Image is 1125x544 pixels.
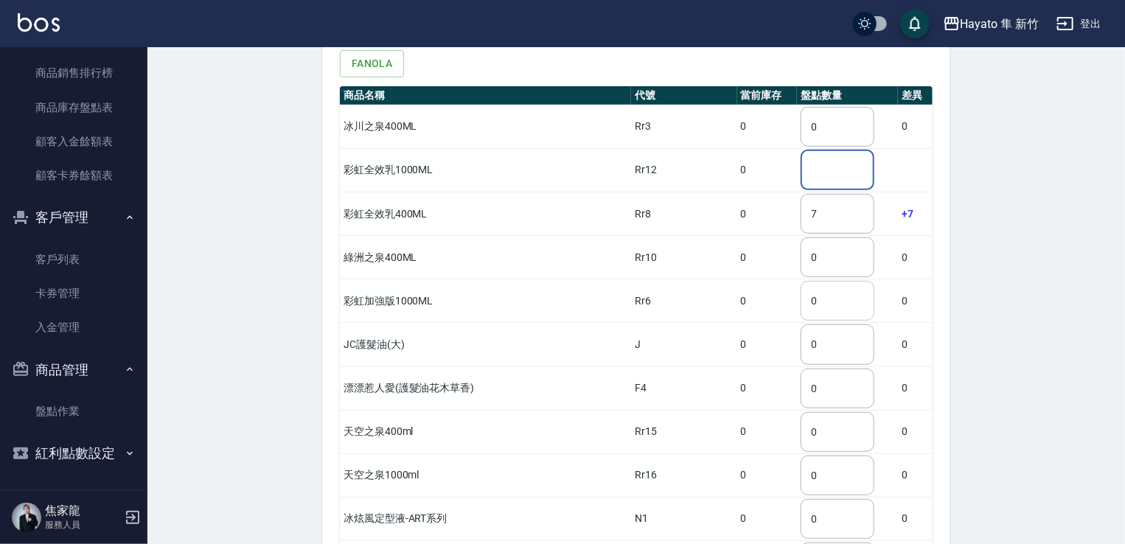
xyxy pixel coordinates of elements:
button: 商品管理 [6,351,142,389]
td: J [631,323,736,366]
h5: 焦家龍 [45,503,120,518]
img: Logo [18,13,60,32]
a: 顧客卡券餘額表 [6,158,142,192]
td: 0 [737,148,798,192]
td: 0 [737,236,798,279]
td: 漂漂惹人愛(護髮油花木草香) [340,366,631,410]
td: 0 [898,453,933,497]
a: 入金管理 [6,310,142,344]
th: 差異 [898,86,933,105]
td: 0 [898,497,933,540]
td: Rr10 [631,236,736,279]
td: 0 [898,279,933,323]
th: 當前庫存 [737,86,798,105]
button: Hayato 隼 新竹 [937,9,1045,39]
td: 0 [737,279,798,323]
td: 0 [737,105,798,148]
span: +7 [902,208,913,220]
td: Rr12 [631,148,736,192]
a: 客戶列表 [6,243,142,276]
td: 0 [898,366,933,410]
a: 卡券管理 [6,276,142,310]
td: 0 [898,323,933,366]
td: 冰川之泉400ML [340,105,631,148]
button: fanola [340,50,404,77]
a: 商品庫存盤點表 [6,91,142,125]
td: 0 [737,497,798,540]
td: Rr16 [631,453,736,497]
th: 盤點數量 [797,86,898,105]
td: F4 [631,366,736,410]
a: 商品銷售排行榜 [6,56,142,90]
th: 商品名稱 [340,86,631,105]
a: 盤點作業 [6,394,142,428]
td: 0 [737,453,798,497]
button: 紅利點數設定 [6,434,142,472]
td: 0 [737,366,798,410]
td: 0 [898,105,933,148]
td: 0 [737,410,798,453]
img: Person [12,503,41,532]
td: 彩虹全效乳400ML [340,192,631,236]
p: 服務人員 [45,518,120,531]
td: Rr8 [631,192,736,236]
td: 0 [737,192,798,236]
td: 天空之泉1000ml [340,453,631,497]
td: N1 [631,497,736,540]
a: 顧客入金餘額表 [6,125,142,158]
td: 冰炫風定型液-ART系列 [340,497,631,540]
td: JC護髮油(大) [340,323,631,366]
td: 0 [898,410,933,453]
td: Rr6 [631,279,736,323]
button: save [900,9,930,38]
td: 綠洲之泉400ML [340,236,631,279]
td: 彩虹加強版1000ML [340,279,631,323]
td: Rr3 [631,105,736,148]
button: 客戶管理 [6,198,142,237]
td: Rr15 [631,410,736,453]
td: 0 [898,236,933,279]
button: 登出 [1051,10,1107,38]
td: 0 [737,323,798,366]
td: 彩虹全效乳1000ML [340,148,631,192]
td: 天空之泉400ml [340,410,631,453]
th: 代號 [631,86,736,105]
div: Hayato 隼 新竹 [961,15,1039,33]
